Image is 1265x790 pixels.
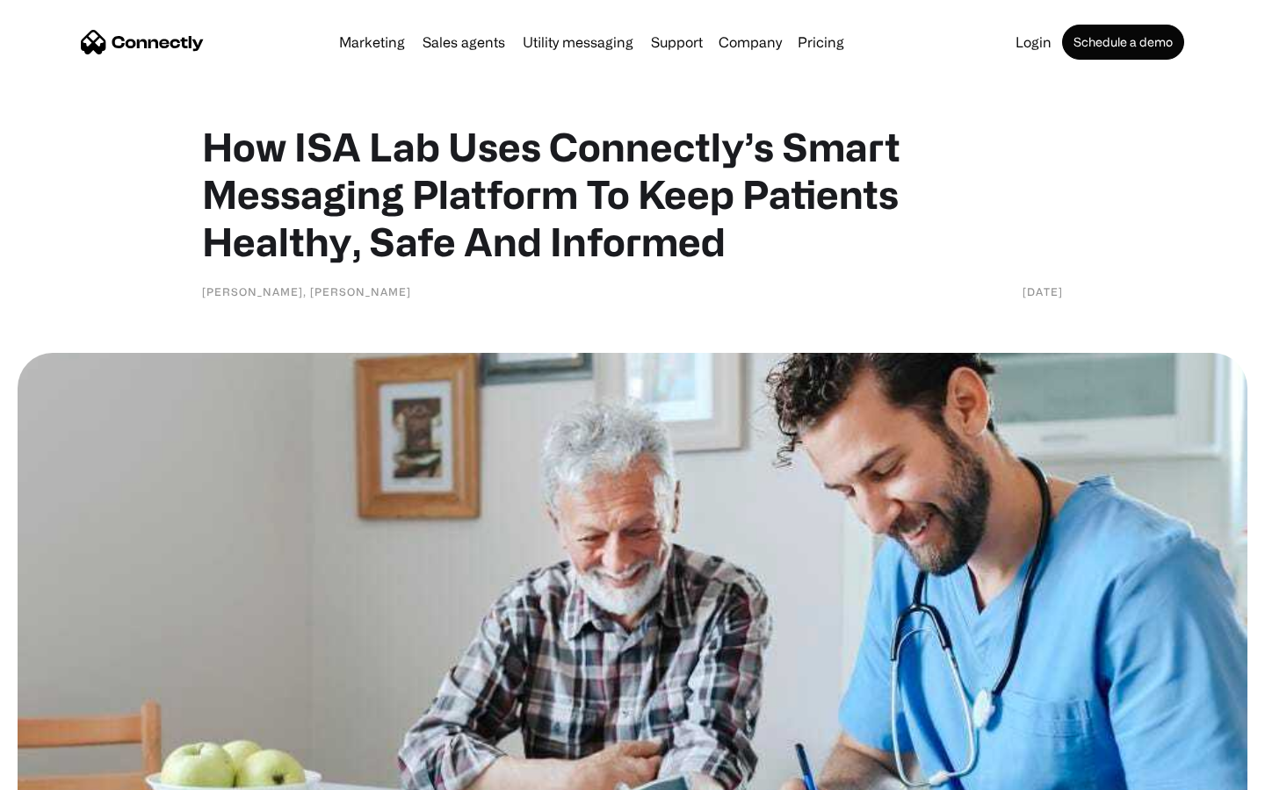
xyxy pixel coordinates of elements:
[516,35,640,49] a: Utility messaging
[202,123,1063,265] h1: How ISA Lab Uses Connectly’s Smart Messaging Platform To Keep Patients Healthy, Safe And Informed
[332,35,412,49] a: Marketing
[35,759,105,784] ul: Language list
[1023,283,1063,300] div: [DATE]
[18,759,105,784] aside: Language selected: English
[1062,25,1184,60] a: Schedule a demo
[202,283,411,300] div: [PERSON_NAME], [PERSON_NAME]
[791,35,851,49] a: Pricing
[644,35,710,49] a: Support
[719,30,782,54] div: Company
[1008,35,1059,49] a: Login
[416,35,512,49] a: Sales agents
